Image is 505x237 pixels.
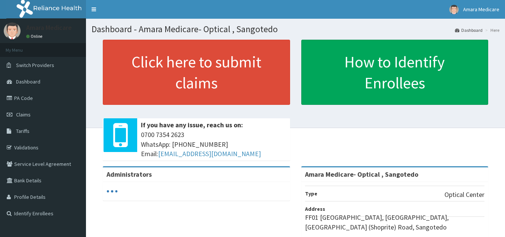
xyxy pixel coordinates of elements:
[455,27,483,33] a: Dashboard
[444,190,484,200] p: Optical Center
[107,186,118,197] svg: audio-loading
[141,121,243,129] b: If you have any issue, reach us on:
[483,27,499,33] li: Here
[305,190,317,197] b: Type
[16,128,30,134] span: Tariffs
[463,6,499,13] span: Amara Medicare
[16,78,40,85] span: Dashboard
[26,24,72,31] p: Amara Medicare
[16,62,54,69] span: Switch Providers
[305,170,418,179] strong: Amara Medicare- Optical , Sangotedo
[141,130,286,159] span: 0700 7354 2623 WhatsApp: [PHONE_NUMBER] Email:
[103,40,290,105] a: Click here to submit claims
[305,206,325,212] b: Address
[16,111,31,118] span: Claims
[449,5,459,14] img: User Image
[4,22,21,39] img: User Image
[107,170,152,179] b: Administrators
[305,213,485,232] p: FF01 [GEOGRAPHIC_DATA], [GEOGRAPHIC_DATA], [GEOGRAPHIC_DATA] (Shoprite) Road, Sangotedo
[301,40,489,105] a: How to Identify Enrollees
[158,149,261,158] a: [EMAIL_ADDRESS][DOMAIN_NAME]
[92,24,499,34] h1: Dashboard - Amara Medicare- Optical , Sangotedo
[26,34,44,39] a: Online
